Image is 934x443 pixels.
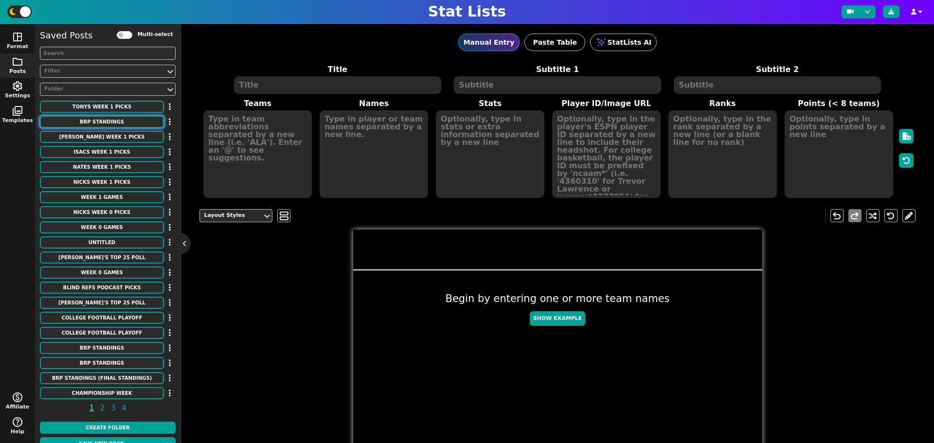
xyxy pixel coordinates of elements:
[109,402,117,414] span: 3
[40,372,164,384] button: BRP Standings (Final Standings)
[590,34,657,51] button: StatLists AI
[548,98,665,109] label: Player ID/Image URL
[120,402,128,414] span: 4
[40,30,92,41] h5: Saved Posts
[524,34,585,51] button: Paste Table
[137,31,173,39] label: Multi-select
[12,391,23,403] span: monetization_on
[40,101,164,113] button: Tonys Week 1 Picks
[40,161,164,173] button: Nates Week 1 Picks
[228,64,448,75] label: Title
[44,67,162,75] div: Filter
[40,251,164,264] button: [PERSON_NAME]'s Top 25 POLL
[40,312,164,324] button: College Football Playoff
[830,209,844,222] button: undo
[204,212,258,220] div: Layout Styles
[316,98,432,109] label: Names
[40,297,164,309] button: [PERSON_NAME]'s Top 25 POLL
[353,291,762,331] div: Begin by entering one or more team names
[40,387,164,399] button: Championship Week
[530,311,585,326] button: Show Example
[40,282,164,294] button: Blind Refs Podcast Picks
[199,98,316,109] label: Teams
[12,56,23,68] span: folder
[40,221,164,233] button: Week 0 Games
[40,206,164,218] button: Nicks Week 0 Picks
[88,402,95,414] span: 1
[40,146,164,158] button: Isacs Week 1 Picks
[848,209,862,222] button: redo
[12,105,23,117] span: photo_library
[12,416,23,428] span: help
[40,236,164,248] button: Untitled
[667,64,887,75] label: Subtitle 2
[458,34,520,51] button: Manual Entry
[40,266,164,279] button: Week 0 Games
[665,98,781,109] label: Ranks
[432,98,548,109] label: Stats
[40,47,176,60] input: Search
[831,210,843,222] span: undo
[40,422,176,434] button: Create Folder
[40,176,164,188] button: Nicks Week 1 Picks
[40,116,164,128] button: BRP Standings
[40,131,164,143] button: [PERSON_NAME] Week 1 Picks
[849,210,861,222] span: redo
[12,31,23,43] span: space_dashboard
[40,342,164,354] button: BRP Standings
[781,98,897,109] label: Points (< 8 teams)
[44,85,162,93] div: Folder
[12,80,23,92] span: settings
[40,357,164,369] button: BRP Standings
[428,3,506,20] h1: Stat Lists
[98,402,106,414] span: 2
[40,191,164,203] button: Week 1 Games
[448,64,667,75] label: Subtitle 1
[40,327,164,339] button: College Football Playoff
